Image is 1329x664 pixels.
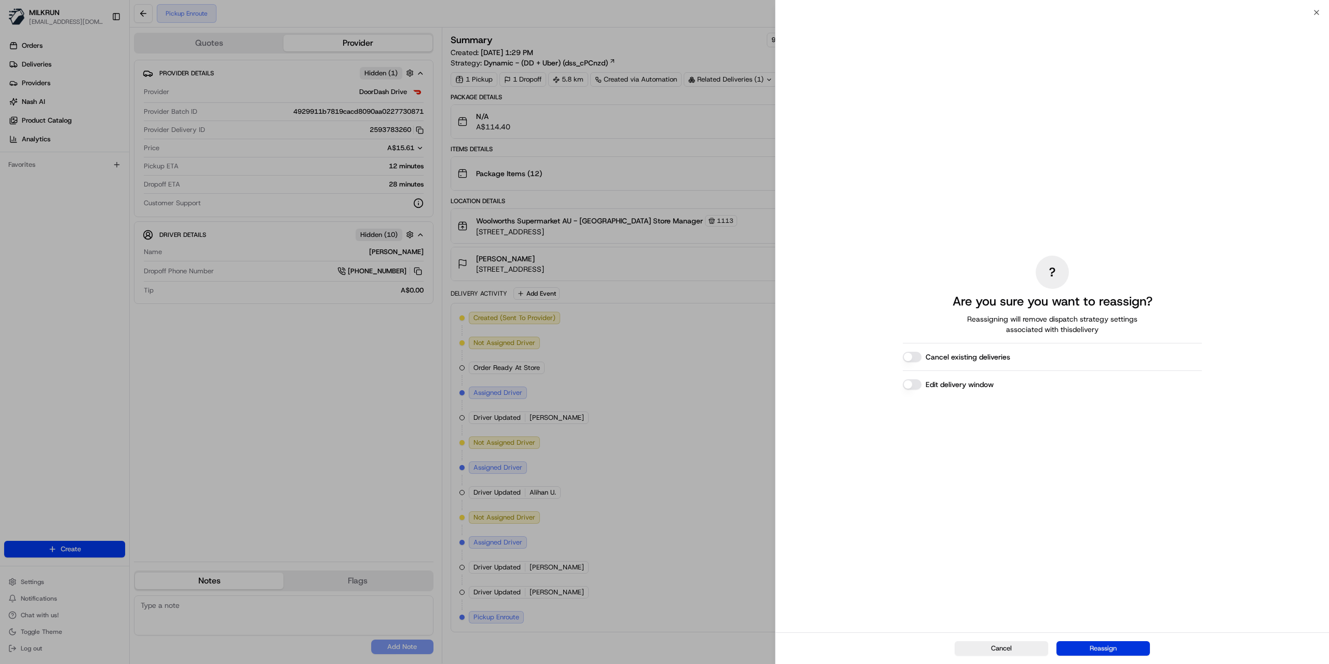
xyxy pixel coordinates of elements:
[1056,641,1150,656] button: Reassign
[953,293,1152,310] h2: Are you sure you want to reassign?
[955,641,1048,656] button: Cancel
[926,352,1010,362] label: Cancel existing deliveries
[926,379,994,390] label: Edit delivery window
[1036,256,1069,289] div: ?
[953,314,1152,335] span: Reassigning will remove dispatch strategy settings associated with this delivery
